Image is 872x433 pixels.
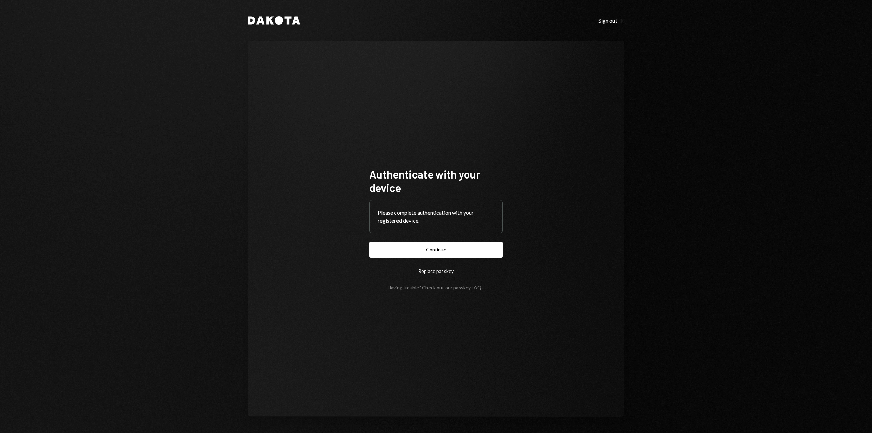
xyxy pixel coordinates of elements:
a: Sign out [598,17,624,24]
div: Please complete authentication with your registered device. [378,208,494,225]
div: Having trouble? Check out our . [388,284,485,290]
a: passkey FAQs [453,284,484,291]
button: Continue [369,242,503,258]
button: Replace passkey [369,263,503,279]
h1: Authenticate with your device [369,167,503,195]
